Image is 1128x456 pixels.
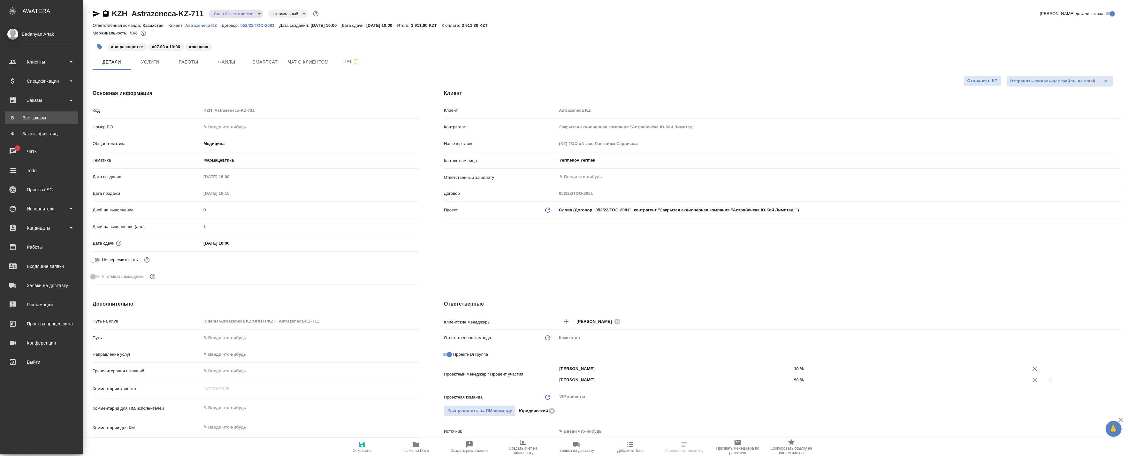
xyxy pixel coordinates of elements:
[444,335,491,341] p: Ответственная команда
[1117,176,1119,178] button: Open
[5,185,78,194] div: Проекты SC
[550,438,604,456] button: Заявка на доставку
[353,448,372,453] span: Сохранить
[240,23,279,28] p: 052/22/ТОО-2081
[1106,421,1122,437] button: 🙏
[444,158,557,164] p: Контактное лицо
[201,333,418,342] input: ✎ Введи что-нибудь
[268,10,308,18] div: Сдан без статистики
[397,23,411,28] p: Итого:
[967,77,998,85] span: Отправить КП
[107,44,148,49] span: на разверстке
[2,143,81,159] a: 3Чаты
[557,122,1121,132] input: Пустое поле
[203,351,411,358] div: ✎ Введи что-нибудь
[148,44,185,49] span: 07.08 к 19:00
[5,300,78,309] div: Рекламации
[792,375,1027,384] input: ✎ Введи что-нибудь
[5,204,78,214] div: Исполнители
[792,364,1027,373] input: ✎ Введи что-нибудь
[143,23,169,28] p: Казахстан
[168,23,185,28] p: Клиент:
[389,438,443,456] button: Папка на Drive
[201,366,418,376] input: ✎ Введи что-нибудь
[557,205,1121,216] div: Слова (Договор "052/22/ТОО-2081", контрагент "Закрытая акционерная компания "АстраЗенека Ю-Кей Ли...
[96,58,127,66] span: Детали
[2,354,81,370] a: Выйти
[129,31,139,35] p: 70%
[139,29,148,37] button: 155.20 RUB;
[665,448,703,453] span: Определить тематику
[1006,75,1099,87] button: Отправить финальные файлы на email
[201,122,418,132] input: ✎ Введи что-нибудь
[271,11,300,17] button: Нормальный
[5,147,78,156] div: Чаты
[93,405,201,412] p: Комментарии для ПМ/исполнителей
[201,138,418,149] div: Медицина
[279,23,310,28] p: Дата создания:
[149,272,157,281] button: Выбери, если сб и вс нужно считать рабочими днями для выполнения заказа.
[201,205,418,215] input: ✎ Введи что-нибудь
[576,318,616,325] span: [PERSON_NAME]
[93,31,129,35] p: Маржинальность:
[715,446,761,455] span: Призвать менеджера по развитию
[403,448,429,453] span: Папка на Drive
[342,23,366,28] p: Дата сдачи:
[444,371,557,377] p: Проектный менеджер / Процент участия
[5,262,78,271] div: Входящие заявки
[102,273,144,280] span: Учитывать выходные
[444,428,557,435] p: Источник
[444,405,516,416] span: В заказе уже есть ответственный ПМ или ПМ группа
[768,446,814,455] span: Скопировать ссылку на оценку заказа
[519,408,548,414] p: Юридический
[93,224,201,230] p: Дней на выполнение (авт.)
[2,182,81,198] a: Проекты SC
[93,425,201,431] p: Комментарии для КМ
[5,76,78,86] div: Спецификации
[93,157,201,163] p: Тематика
[444,107,557,114] p: Клиент
[93,207,201,213] p: Дней на выполнение
[617,448,644,453] span: Добавить Todo
[657,438,711,456] button: Определить тематику
[311,23,342,28] p: [DATE] 16:00
[135,58,165,66] span: Услуги
[5,166,78,175] div: Todo
[557,426,1121,437] div: ✎ Введи что-нибудь
[209,10,263,18] div: Сдан без статистики
[115,239,123,247] button: Если добавить услуги и заполнить их объемом, то дата рассчитается автоматически
[2,163,81,179] a: Todo
[5,31,78,38] div: Badanyan Artak
[93,351,201,358] p: Направление услуг
[5,281,78,290] div: Заявки на доставку
[93,141,201,147] p: Общая тематика
[352,58,360,66] svg: Подписаться
[185,23,222,28] p: Astrazeneca KZ
[2,239,81,255] a: Работы
[444,174,557,181] p: Ответственный за оплату
[201,239,257,248] input: ✎ Введи что-нибудь
[559,428,1113,435] div: ✎ Введи что-нибудь
[444,300,1121,308] h4: Ответственные
[212,11,255,17] button: Сдан без статистики
[557,332,1121,343] div: Казахстан
[201,222,418,231] input: Пустое поле
[444,89,1121,97] h4: Клиент
[12,145,22,151] span: 3
[5,95,78,105] div: Заказы
[250,58,280,66] span: Smartcat
[2,277,81,293] a: Заявки на доставку
[189,44,208,50] p: #раздача
[201,106,418,115] input: Пустое поле
[143,256,151,264] button: Включи, если не хочешь, чтобы указанная дата сдачи изменилась после переставления заказа в 'Подтв...
[1117,160,1119,161] button: Open
[1108,422,1119,436] span: 🙏
[222,23,240,28] p: Договор:
[93,124,201,130] p: Номер PO
[765,438,818,456] button: Скопировать ссылку на оценку заказа
[336,58,367,66] span: Чат
[1117,321,1119,322] button: Open
[240,22,279,28] a: 052/22/ТОО-2081
[559,314,574,329] button: Добавить менеджера
[93,23,143,28] p: Ответственная команда:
